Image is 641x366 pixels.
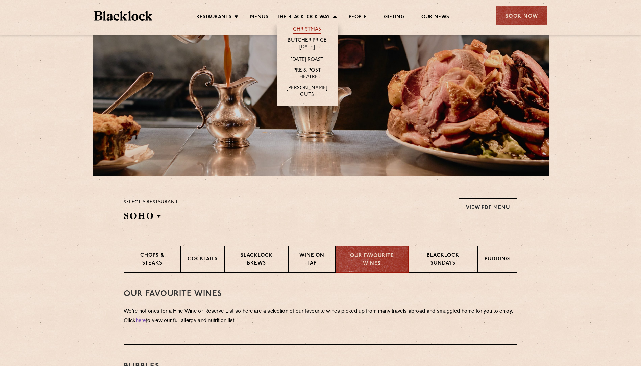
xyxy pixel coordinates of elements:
[131,252,173,268] p: Chops & Steaks
[416,252,470,268] p: Blacklock Sundays
[283,37,331,51] a: Butcher Price [DATE]
[124,290,517,298] h3: Our Favourite Wines
[188,256,218,264] p: Cocktails
[94,11,153,21] img: BL_Textured_Logo-footer-cropped.svg
[232,252,281,268] p: Blacklock Brews
[291,56,323,64] a: [DATE] Roast
[349,14,367,21] a: People
[295,252,328,268] p: Wine on Tap
[343,252,401,268] p: Our favourite wines
[277,14,330,21] a: The Blacklock Way
[196,14,231,21] a: Restaurants
[283,67,331,82] a: Pre & Post Theatre
[293,26,321,34] a: Christmas
[124,307,517,326] p: We’re not ones for a Fine Wine or Reserve List so here are a selection of our favourite wines pic...
[250,14,268,21] a: Menus
[384,14,404,21] a: Gifting
[124,198,178,207] p: Select a restaurant
[459,198,517,216] a: View PDF Menu
[124,210,161,225] h2: SOHO
[485,256,510,264] p: Pudding
[136,318,146,323] a: here
[496,6,547,25] div: Book Now
[421,14,449,21] a: Our News
[283,85,331,99] a: [PERSON_NAME] Cuts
